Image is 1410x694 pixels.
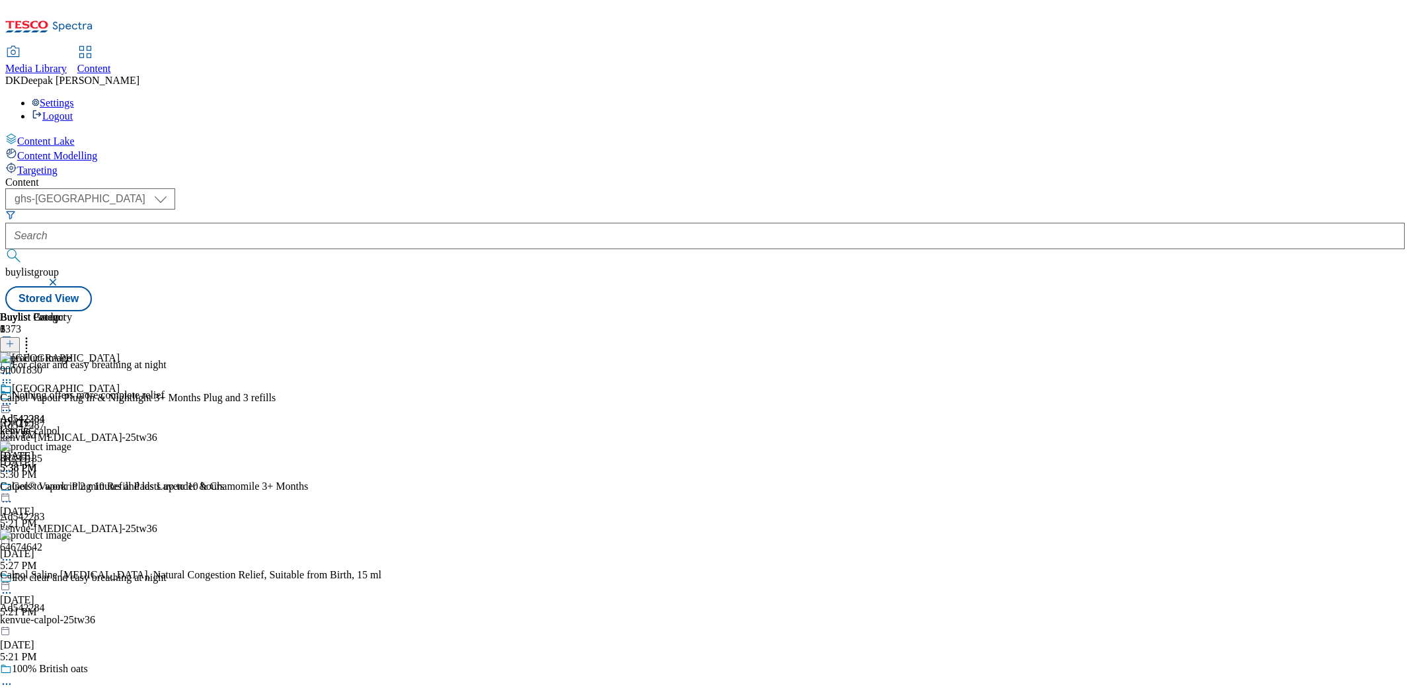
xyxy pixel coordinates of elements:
a: Media Library [5,47,67,75]
a: Settings [32,97,74,108]
a: Content Lake [5,133,1405,147]
span: DK [5,75,20,86]
span: Content Lake [17,135,75,147]
span: Media Library [5,63,67,74]
a: Logout [32,110,73,122]
div: Content [5,176,1405,188]
a: Content [77,47,111,75]
span: buylistgroup [5,266,59,278]
button: Stored View [5,286,92,311]
a: Targeting [5,162,1405,176]
span: Deepak [PERSON_NAME] [20,75,139,86]
input: Search [5,223,1405,249]
span: Content Modelling [17,150,97,161]
span: Content [77,63,111,74]
a: Content Modelling [5,147,1405,162]
span: Targeting [17,165,58,176]
div: 100% British oats [12,663,88,675]
svg: Search Filters [5,210,16,220]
